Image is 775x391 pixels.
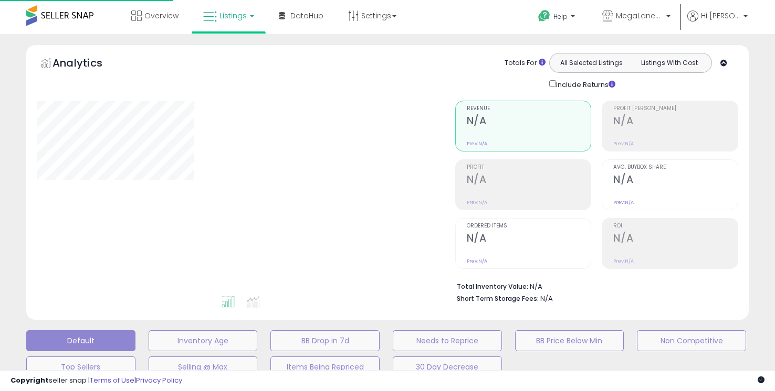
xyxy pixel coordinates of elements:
[144,10,179,21] span: Overview
[553,12,568,21] span: Help
[270,356,380,377] button: Items Being Repriced
[552,56,631,70] button: All Selected Listings
[613,223,738,229] span: ROI
[687,10,748,34] a: Hi [PERSON_NAME]
[637,330,746,351] button: Non Competitive
[467,173,591,188] h2: N/A
[467,115,591,129] h2: N/A
[457,294,539,303] b: Short Term Storage Fees:
[613,115,738,129] h2: N/A
[467,199,487,205] small: Prev: N/A
[467,223,591,229] span: Ordered Items
[515,330,624,351] button: BB Price Below Min
[541,78,628,90] div: Include Returns
[538,9,551,23] i: Get Help
[53,56,123,73] h5: Analytics
[290,10,323,21] span: DataHub
[467,140,487,147] small: Prev: N/A
[613,199,634,205] small: Prev: N/A
[149,330,258,351] button: Inventory Age
[540,294,553,303] span: N/A
[530,2,585,34] a: Help
[613,106,738,112] span: Profit [PERSON_NAME]
[149,356,258,377] button: Selling @ Max
[467,232,591,246] h2: N/A
[613,173,738,188] h2: N/A
[26,330,135,351] button: Default
[11,375,49,385] strong: Copyright
[90,375,134,385] a: Terms of Use
[467,258,487,264] small: Prev: N/A
[467,165,591,170] span: Profit
[613,165,738,170] span: Avg. Buybox Share
[270,330,380,351] button: BB Drop in 7d
[136,375,182,385] a: Privacy Policy
[219,10,247,21] span: Listings
[393,330,502,351] button: Needs to Reprice
[457,282,528,291] b: Total Inventory Value:
[701,10,740,21] span: Hi [PERSON_NAME]
[613,140,634,147] small: Prev: N/A
[616,10,663,21] span: MegaLanes Distribution
[613,232,738,246] h2: N/A
[467,106,591,112] span: Revenue
[11,376,182,386] div: seller snap | |
[505,58,546,68] div: Totals For
[26,356,135,377] button: Top Sellers
[630,56,708,70] button: Listings With Cost
[393,356,502,377] button: 30 Day Decrease
[613,258,634,264] small: Prev: N/A
[457,279,730,292] li: N/A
